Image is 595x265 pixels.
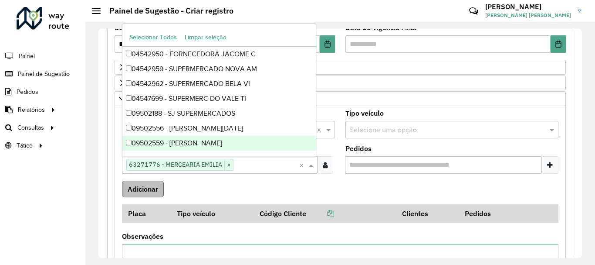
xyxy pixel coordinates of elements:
th: Clientes [396,204,459,223]
button: Adicionar [122,181,164,197]
a: Contato Rápido [464,2,483,21]
span: [PERSON_NAME] [PERSON_NAME] [485,11,571,19]
th: Código Cliente [254,204,396,223]
span: Clear all [317,124,324,135]
div: 04547699 - SUPERMERC DO VALE TI [122,91,316,106]
h2: Painel de Sugestão - Criar registro [101,6,233,16]
label: Tipo veículo [345,108,384,118]
div: 09502556 - [PERSON_NAME][DATE] [122,121,316,136]
a: Preservar Cliente - Devem ficar no buffer, não roteirizar [115,76,566,90]
button: Choose Date [320,35,335,53]
a: Copiar [306,209,334,218]
span: Relatórios [18,105,45,114]
div: 04542959 - SUPERMERCADO NOVA AM [122,62,316,76]
span: Clear all [299,160,307,170]
span: Tático [17,141,33,150]
span: 63271776 - MERCEARIA EMILIA [127,159,224,170]
button: Choose Date [551,35,566,53]
th: Pedidos [459,204,521,223]
th: Placa [122,204,171,223]
label: Observações [122,231,163,241]
th: Tipo veículo [171,204,254,223]
button: Selecionar Todos [125,31,181,44]
span: Painel de Sugestão [18,69,70,79]
h3: [PERSON_NAME] [485,3,571,11]
div: 09502747 - [PERSON_NAME] [122,151,316,165]
span: Consultas [17,123,44,132]
a: Cliente para Recarga [115,91,566,106]
span: Painel [19,52,35,61]
label: Pedidos [345,143,372,154]
a: Priorizar Cliente - Não podem ficar no buffer [115,60,566,75]
ng-dropdown-panel: Options list [122,24,316,157]
button: Limpar seleção [181,31,230,44]
span: × [224,160,233,170]
span: Pedidos [17,87,38,96]
div: 09502559 - [PERSON_NAME] [122,136,316,151]
div: 04542962 - SUPERMERCADO BELA VI [122,76,316,91]
div: 09502188 - SJ SUPERMERCADOS [122,106,316,121]
div: 04542950 - FORNECEDORA JACOME C [122,47,316,62]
